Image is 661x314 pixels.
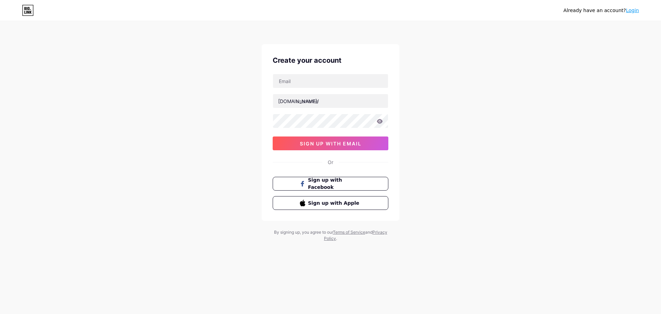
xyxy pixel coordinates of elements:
div: Create your account [273,55,388,65]
a: Terms of Service [333,230,365,235]
a: Login [626,8,639,13]
div: By signing up, you agree to our and . [272,229,389,242]
span: Sign up with Apple [308,200,361,207]
button: sign up with email [273,136,388,150]
button: Sign up with Facebook [273,177,388,191]
div: Already have an account? [564,7,639,14]
button: Sign up with Apple [273,196,388,210]
div: Or [328,159,333,166]
span: sign up with email [300,141,361,146]
input: Email [273,74,388,88]
span: Sign up with Facebook [308,176,361,191]
input: username [273,94,388,108]
div: [DOMAIN_NAME]/ [278,98,319,105]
